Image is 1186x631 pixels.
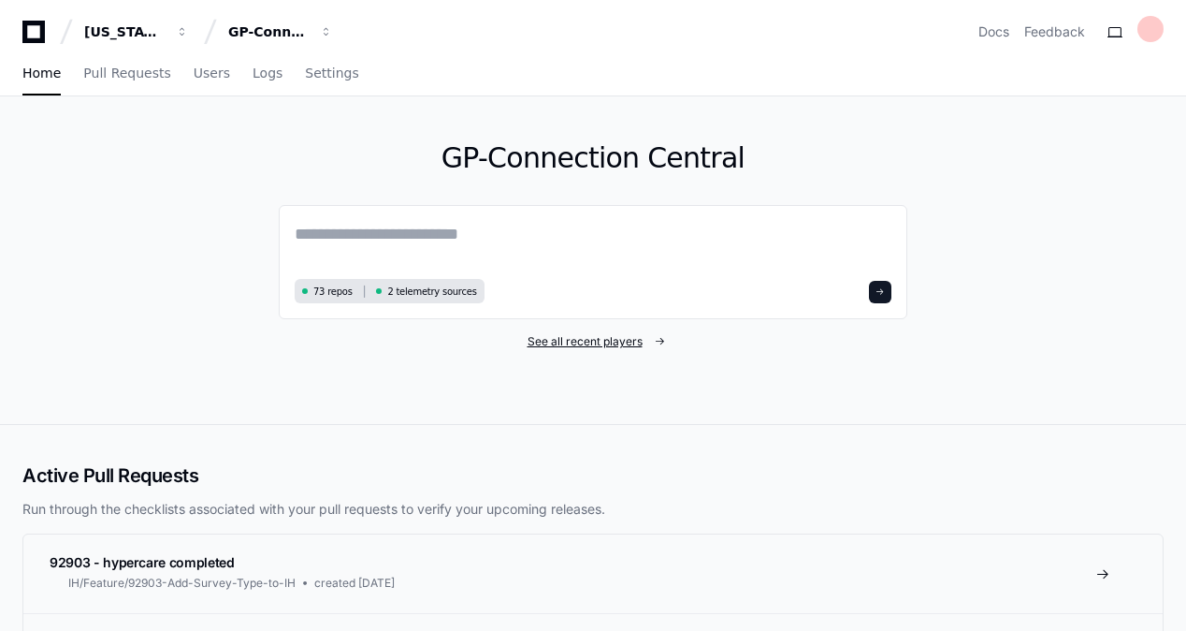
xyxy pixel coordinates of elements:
a: Docs [978,22,1009,41]
span: Settings [305,67,358,79]
span: IH/Feature/92903-Add-Survey-Type-to-IH [68,576,296,591]
span: 73 repos [313,285,353,299]
a: Users [194,52,230,95]
a: Logs [253,52,282,95]
span: See all recent players [528,334,643,349]
p: Run through the checklists associated with your pull requests to verify your upcoming releases. [22,500,1164,519]
span: created [DATE] [314,576,395,591]
span: Users [194,67,230,79]
a: 92903 - hypercare completedIH/Feature/92903-Add-Survey-Type-to-IHcreated [DATE] [23,535,1163,613]
span: Logs [253,67,282,79]
div: GP-Connection Central [228,22,309,41]
h2: Active Pull Requests [22,462,1164,489]
button: Feedback [1024,22,1085,41]
span: Pull Requests [83,67,170,79]
span: Home [22,67,61,79]
button: [US_STATE] Pacific [77,15,196,49]
span: 2 telemetry sources [387,285,476,299]
div: [US_STATE] Pacific [84,22,165,41]
a: Pull Requests [83,52,170,95]
a: Settings [305,52,358,95]
a: See all recent players [279,334,907,349]
h1: GP-Connection Central [279,141,907,175]
button: GP-Connection Central [221,15,340,49]
span: 92903 - hypercare completed [50,554,235,570]
a: Home [22,52,61,95]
